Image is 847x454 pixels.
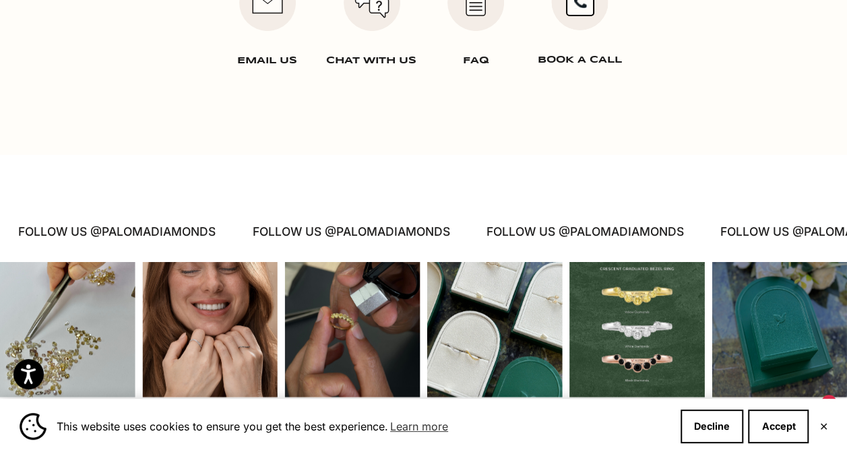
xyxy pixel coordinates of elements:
[555,222,752,242] p: FOLLOW US @PALOMADIAMONDS
[57,416,670,436] span: This website uses cookies to ensure you get the best experience.
[427,262,563,397] div: Instagram post opens in a popup
[20,413,46,440] img: Cookie banner
[86,222,284,242] p: FOLLOW US @PALOMADIAMONDS
[748,410,809,443] button: Accept
[712,262,847,397] div: Instagram post opens in a popup
[819,422,827,430] button: Close
[142,262,278,397] div: Instagram post opens in a popup
[569,262,705,397] div: Instagram post opens in a popup
[284,262,420,397] div: Instagram post opens in a popup
[320,222,517,242] p: FOLLOW US @PALOMADIAMONDS
[388,416,450,436] a: Learn more
[681,410,743,443] button: Decline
